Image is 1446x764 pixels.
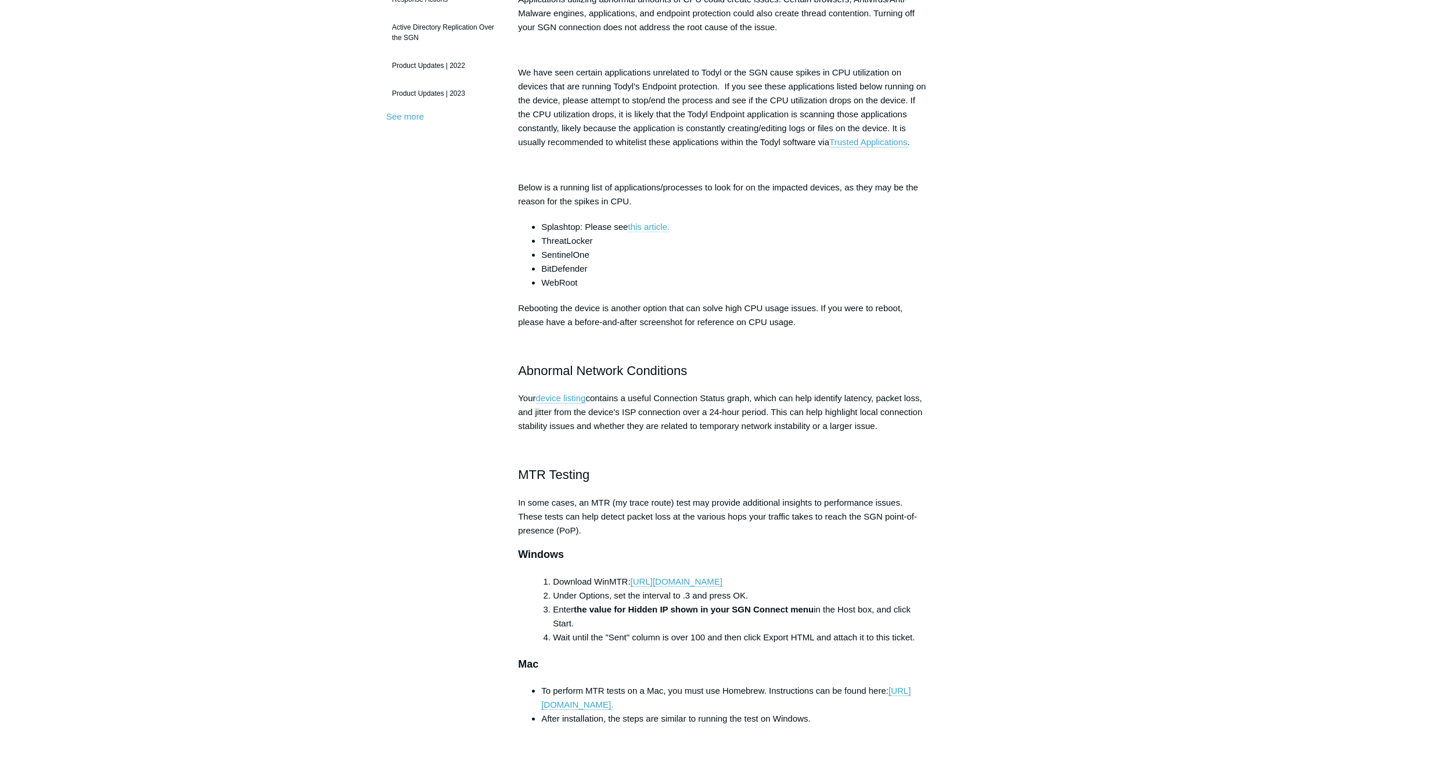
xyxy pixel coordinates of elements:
h2: MTR Testing [518,464,928,485]
a: [URL][DOMAIN_NAME] [631,576,722,587]
p: In some cases, an MTR (my trace route) test may provide additional insights to performance issues... [518,496,928,538]
p: Below is a running list of applications/processes to look for on the impacted devices, as they ma... [518,181,928,208]
a: device listing [536,393,586,403]
li: Wait until the "Sent" column is over 100 and then click Export HTML and attach it to this ticket. [553,630,928,644]
a: this article. [628,222,670,232]
a: Trusted Applications [829,137,908,147]
h2: Abnormal Network Conditions [518,361,928,381]
li: Download WinMTR: [553,575,928,589]
a: Active Directory Replication Over the SGN [386,16,501,49]
p: Rebooting the device is another option that can solve high CPU usage issues. If you were to reboo... [518,301,928,329]
strong: the value for Hidden IP shown in your SGN Connect menu [574,604,814,614]
li: BitDefender [541,262,928,276]
h3: Windows [518,546,928,563]
li: Splashtop: Please see [541,220,928,234]
p: We have seen certain applications unrelated to Todyl or the SGN cause spikes in CPU utilization o... [518,66,928,149]
a: Product Updates | 2023 [386,82,501,104]
li: After installation, the steps are similar to running the test on Windows. [541,712,928,740]
li: SentinelOne [541,248,928,262]
li: Under Options, set the interval to .3 and press OK. [553,589,928,603]
a: Product Updates | 2022 [386,55,501,77]
li: To perform MTR tests on a Mac, you must use Homebrew. Instructions can be found here: [541,684,928,712]
li: ThreatLocker [541,234,928,248]
h3: Mac [518,656,928,673]
li: Enter in the Host box, and click Start. [553,603,928,630]
a: See more [386,111,424,121]
li: WebRoot [541,276,928,290]
p: Your contains a useful Connection Status graph, which can help identify latency, packet loss, and... [518,391,928,433]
